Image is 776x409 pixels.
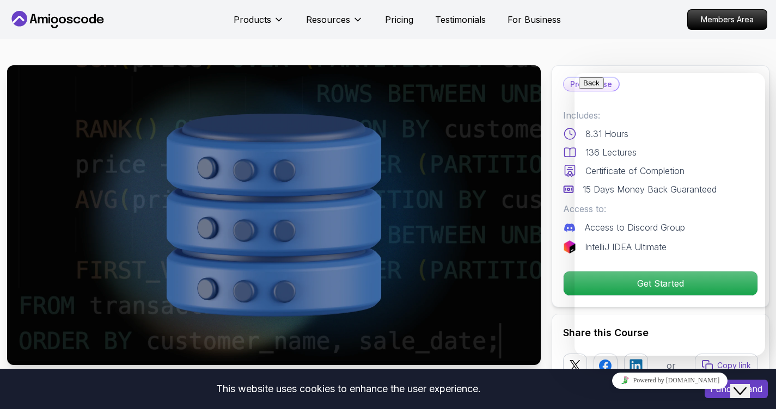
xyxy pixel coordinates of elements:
[563,109,758,122] p: Includes:
[717,360,751,371] p: Copy link
[688,10,767,29] p: Members Area
[695,354,758,377] button: Copy link
[306,13,363,35] button: Resources
[563,240,576,253] img: jetbrains logo
[385,13,413,26] a: Pricing
[306,13,350,26] p: Resources
[667,359,676,372] p: or
[7,65,541,365] img: advanced-databases_thumbnail
[730,365,765,398] iframe: chat widget
[575,73,765,356] iframe: chat widget
[564,271,757,295] p: Get Started
[234,13,271,26] p: Products
[234,13,284,35] button: Products
[435,13,486,26] a: Testimonials
[575,368,765,393] iframe: chat widget
[563,202,758,215] p: Access to:
[563,325,758,340] h2: Share this Course
[564,78,619,91] p: Pro Course
[8,377,688,401] div: This website uses cookies to enhance the user experience.
[563,271,758,296] button: Get Started
[508,13,561,26] a: For Business
[687,9,767,30] a: Members Area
